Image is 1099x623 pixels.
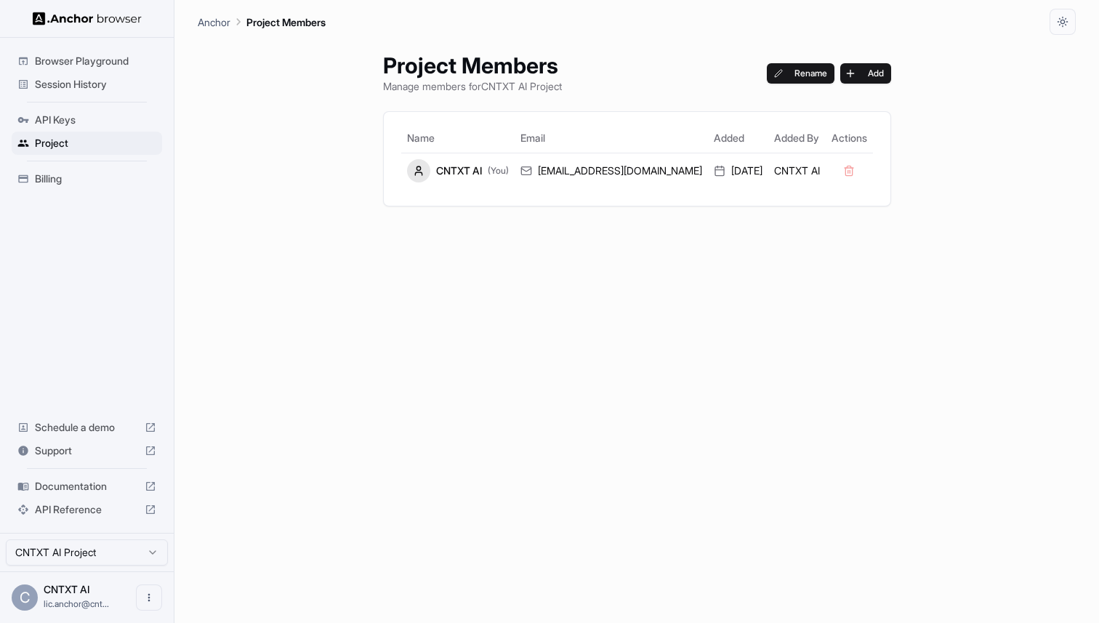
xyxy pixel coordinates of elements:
[44,583,89,595] span: CNTXT AI
[35,443,139,458] span: Support
[383,79,562,94] p: Manage members for CNTXT AI Project
[12,132,162,155] div: Project
[714,164,762,178] div: [DATE]
[840,63,891,84] button: Add
[35,113,156,127] span: API Keys
[401,124,515,153] th: Name
[33,12,142,25] img: Anchor Logo
[35,136,156,150] span: Project
[12,498,162,521] div: API Reference
[35,172,156,186] span: Billing
[826,124,873,153] th: Actions
[768,153,826,188] td: CNTXT AI
[768,124,826,153] th: Added By
[12,584,38,611] div: C
[12,73,162,96] div: Session History
[35,54,156,68] span: Browser Playground
[198,14,326,30] nav: breadcrumb
[767,63,834,84] button: Rename
[136,584,162,611] button: Open menu
[35,420,139,435] span: Schedule a demo
[12,167,162,190] div: Billing
[383,52,562,79] h1: Project Members
[246,15,326,30] p: Project Members
[12,49,162,73] div: Browser Playground
[12,108,162,132] div: API Keys
[520,164,702,178] div: [EMAIL_ADDRESS][DOMAIN_NAME]
[708,124,768,153] th: Added
[12,439,162,462] div: Support
[35,479,139,494] span: Documentation
[44,598,109,609] span: lic.anchor@cntxt.tech
[515,124,708,153] th: Email
[407,159,509,182] div: CNTXT AI
[12,416,162,439] div: Schedule a demo
[12,475,162,498] div: Documentation
[35,77,156,92] span: Session History
[35,502,139,517] span: API Reference
[488,165,509,177] span: (You)
[198,15,230,30] p: Anchor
